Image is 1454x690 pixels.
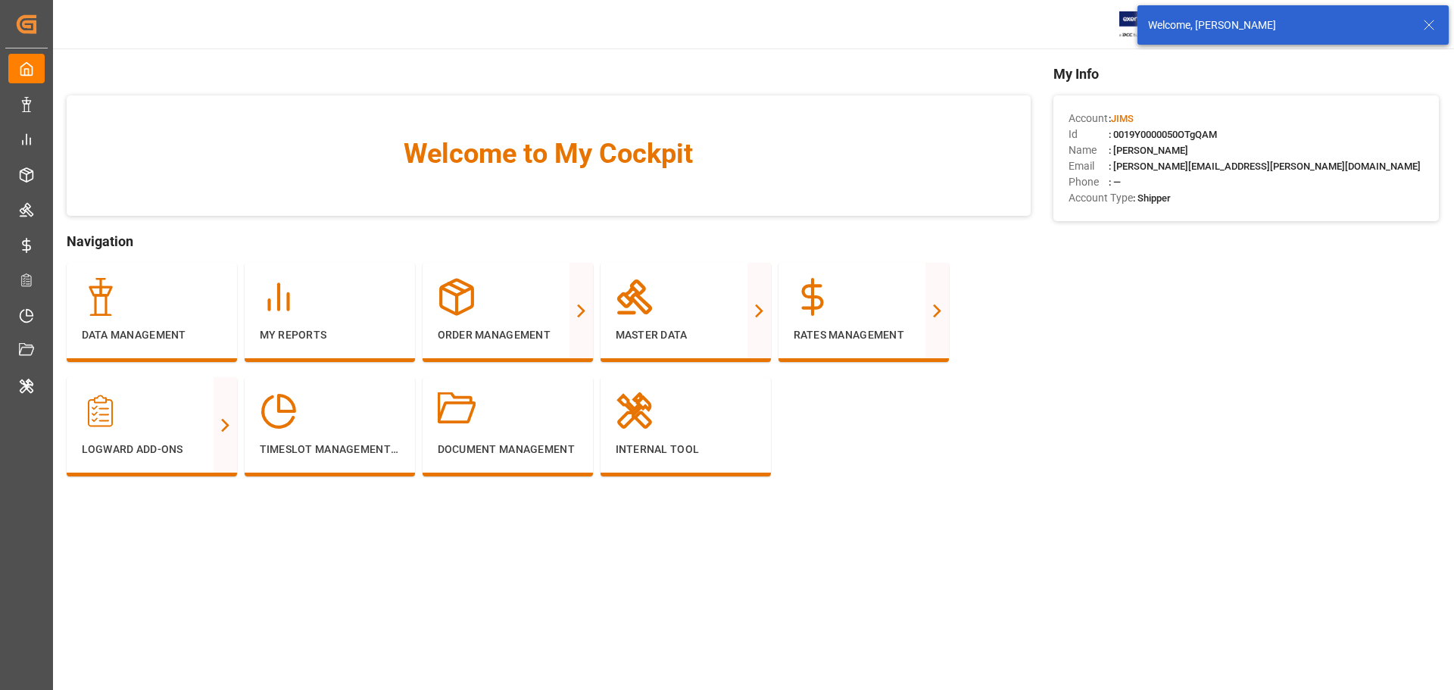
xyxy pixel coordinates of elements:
span: : [PERSON_NAME] [1109,145,1188,156]
img: Exertis%20JAM%20-%20Email%20Logo.jpg_1722504956.jpg [1119,11,1172,38]
span: : — [1109,176,1121,188]
span: : 0019Y0000050OTgQAM [1109,129,1217,140]
span: Account [1069,111,1109,126]
span: : [PERSON_NAME][EMAIL_ADDRESS][PERSON_NAME][DOMAIN_NAME] [1109,161,1421,172]
p: Master Data [616,327,756,343]
span: Email [1069,158,1109,174]
p: Internal Tool [616,442,756,457]
p: Order Management [438,327,578,343]
span: Name [1069,142,1109,158]
span: Phone [1069,174,1109,190]
div: Welcome, [PERSON_NAME] [1148,17,1409,33]
span: Navigation [67,231,1031,251]
span: Account Type [1069,190,1133,206]
span: My Info [1053,64,1439,84]
span: Id [1069,126,1109,142]
p: Data Management [82,327,222,343]
p: My Reports [260,327,400,343]
span: : Shipper [1133,192,1171,204]
p: Timeslot Management V2 [260,442,400,457]
span: : [1109,113,1134,124]
p: Logward Add-ons [82,442,222,457]
span: JIMS [1111,113,1134,124]
span: Welcome to My Cockpit [97,133,1000,174]
p: Document Management [438,442,578,457]
p: Rates Management [794,327,934,343]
